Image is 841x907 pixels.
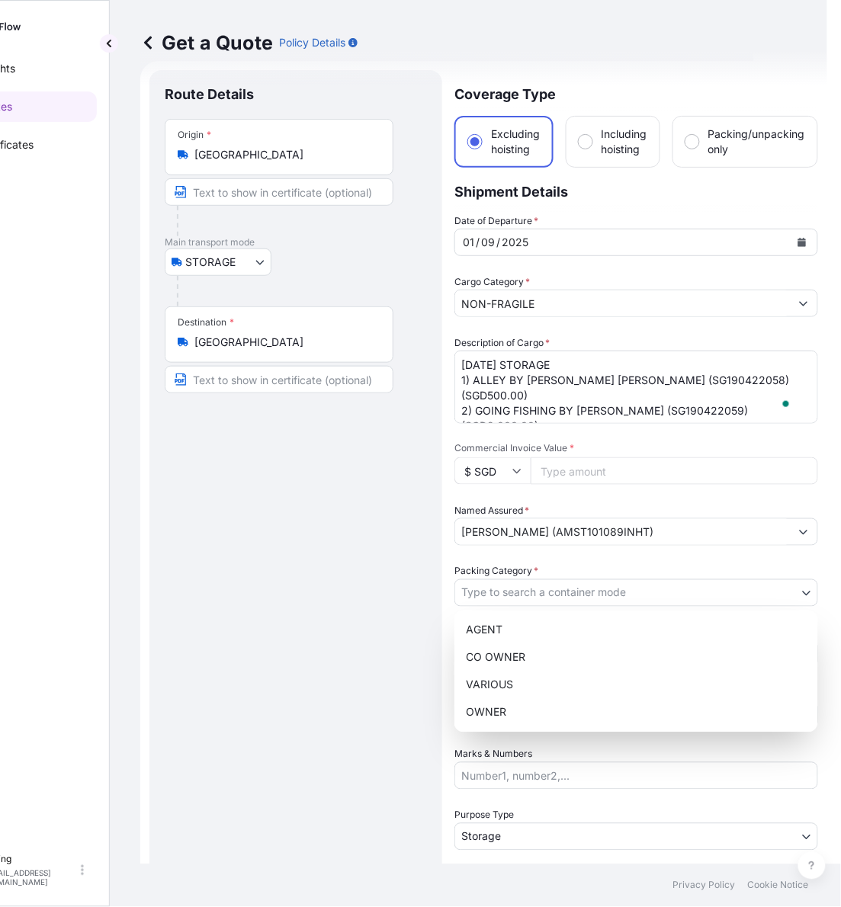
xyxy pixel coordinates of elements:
[454,70,818,116] p: Coverage Type
[461,617,812,644] div: AGENT
[140,30,273,55] p: Get a Quote
[279,35,345,50] p: Policy Details
[461,644,812,671] div: CO OWNER
[454,168,818,213] p: Shipment Details
[461,699,812,726] div: OWNER
[461,671,812,699] div: VARIOUS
